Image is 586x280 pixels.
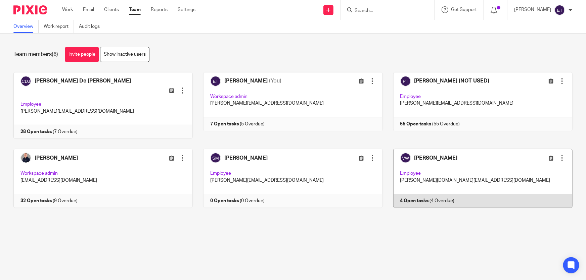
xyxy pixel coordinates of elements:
a: Clients [104,6,119,13]
a: Audit logs [79,20,105,33]
img: svg%3E [554,5,565,15]
p: [PERSON_NAME] [514,6,551,13]
a: Email [83,6,94,13]
span: Get Support [451,7,477,12]
a: Team [129,6,141,13]
a: Settings [178,6,195,13]
a: Reports [151,6,168,13]
img: Pixie [13,5,47,14]
a: Work [62,6,73,13]
a: Overview [13,20,39,33]
a: Invite people [65,47,99,62]
span: (6) [52,52,58,57]
input: Search [354,8,414,14]
a: Work report [44,20,74,33]
a: Show inactive users [100,47,149,62]
h1: Team members [13,51,58,58]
